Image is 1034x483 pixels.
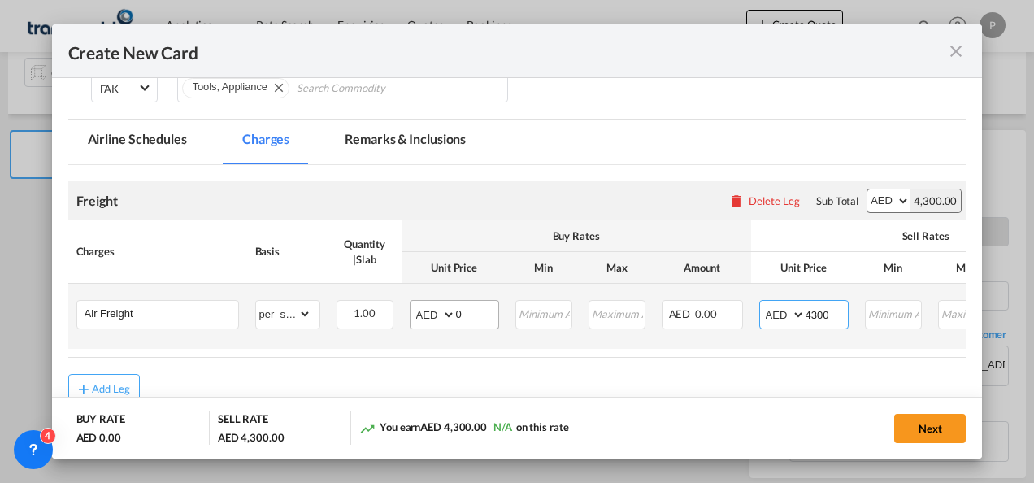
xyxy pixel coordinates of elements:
[816,194,858,208] div: Sub Total
[910,189,961,212] div: 4,300.00
[256,301,311,327] select: per_shipment
[76,192,118,210] div: Freight
[337,237,393,266] div: Quantity | Slab
[894,414,966,443] button: Next
[580,252,654,284] th: Max
[402,252,507,284] th: Unit Price
[76,381,92,397] md-icon: icon-plus md-link-fg s20
[946,41,966,61] md-icon: icon-close fg-AAA8AD m-0 pointer
[255,244,320,259] div: Basis
[728,194,800,207] button: Delete Leg
[410,228,743,243] div: Buy Rates
[749,194,800,207] div: Delete Leg
[100,82,119,95] div: FAK
[218,430,285,445] div: AED 4,300.00
[77,301,238,325] md-input-container: Air Freight
[940,301,994,325] input: Maximum Amount
[354,307,376,320] span: 1.00
[68,41,947,61] div: Create New Card
[92,384,131,394] div: Add Leg
[751,252,857,284] th: Unit Price
[85,301,238,325] input: Charge Name
[68,374,140,403] button: Add Leg
[76,430,121,445] div: AED 0.00
[590,301,645,325] input: Maximum Amount
[264,79,289,95] button: Remove
[456,301,498,325] input: 0
[325,120,485,164] md-tab-item: Remarks & Inclusions
[91,73,158,102] md-select: Select Cargo type: FAK
[297,76,445,102] input: Chips input.
[930,252,1003,284] th: Max
[76,411,125,430] div: BUY RATE
[507,252,580,284] th: Min
[359,420,568,437] div: You earn on this rate
[420,420,487,433] span: AED 4,300.00
[728,193,745,209] md-icon: icon-delete
[223,120,309,164] md-tab-item: Charges
[359,420,376,437] md-icon: icon-trending-up
[68,120,502,164] md-pagination-wrapper: Use the left and right arrow keys to navigate between tabs
[654,252,751,284] th: Amount
[867,301,921,325] input: Minimum Amount
[695,307,717,320] span: 0.00
[76,244,239,259] div: Charges
[517,301,571,325] input: Minimum Amount
[493,420,512,433] span: N/A
[193,79,271,95] div: Press delete to remove this chip.
[68,120,206,164] md-tab-item: Airline Schedules
[193,80,267,93] span: Tools, Appliance
[177,73,509,102] md-chips-wrap: Chips container. Use arrow keys to select chips.
[218,411,268,430] div: SELL RATE
[52,24,983,459] md-dialog: Create New Card ...
[806,301,848,325] input: 4300
[857,252,930,284] th: Min
[669,307,693,320] span: AED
